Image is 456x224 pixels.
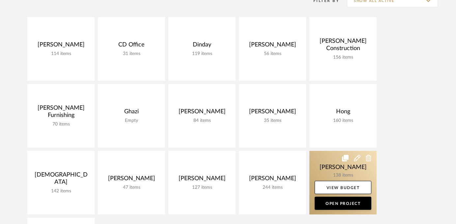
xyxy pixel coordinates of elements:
[244,175,301,185] div: [PERSON_NAME]
[244,41,301,51] div: [PERSON_NAME]
[33,171,89,188] div: [DEMOGRAPHIC_DATA]
[244,185,301,190] div: 244 items
[33,188,89,194] div: 142 items
[33,51,89,57] div: 114 items
[103,41,160,51] div: CD Office
[244,51,301,57] div: 56 items
[315,181,371,194] a: View Budget
[315,108,371,118] div: Hong
[174,175,230,185] div: [PERSON_NAME]
[315,38,371,55] div: [PERSON_NAME] Construction
[174,118,230,124] div: 84 items
[103,185,160,190] div: 47 items
[33,104,89,122] div: [PERSON_NAME] Furnishing
[174,185,230,190] div: 127 items
[103,51,160,57] div: 31 items
[33,122,89,127] div: 70 items
[174,108,230,118] div: [PERSON_NAME]
[315,55,371,60] div: 156 items
[315,118,371,124] div: 160 items
[174,41,230,51] div: Dinday
[315,197,371,210] a: Open Project
[33,41,89,51] div: [PERSON_NAME]
[103,175,160,185] div: [PERSON_NAME]
[244,108,301,118] div: [PERSON_NAME]
[103,108,160,118] div: Ghazi
[174,51,230,57] div: 119 items
[103,118,160,124] div: Empty
[244,118,301,124] div: 35 items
